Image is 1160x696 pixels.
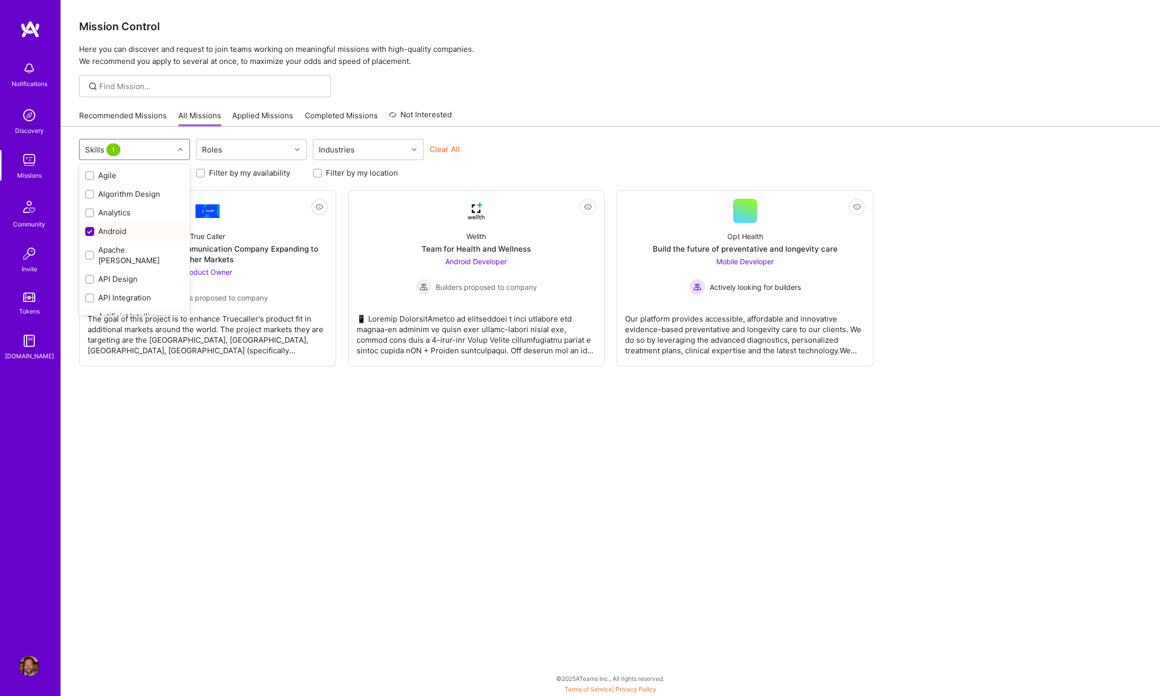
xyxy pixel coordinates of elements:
[19,244,39,264] img: Invite
[295,147,300,152] i: icon Chevron
[23,292,35,302] img: tokens
[357,199,596,358] a: Company LogoWellthTeam for Health and WellnessAndroid Developer Builders proposed to companyBuild...
[412,147,417,152] i: icon Chevron
[85,292,184,303] div: API Integration
[584,203,592,211] i: icon EyeClosed
[85,274,184,284] div: API Design
[709,282,800,292] span: Actively looking for builders
[83,142,125,157] div: Skills
[389,109,452,127] a: Not Interested
[464,199,488,223] img: Company Logo
[5,351,54,361] div: [DOMAIN_NAME]
[99,81,323,92] input: Find Mission...
[19,150,39,170] img: teamwork
[316,142,357,157] div: Industries
[652,244,837,254] div: Build the future of preventative and longevity care
[85,170,184,181] div: Agile
[199,142,225,157] div: Roles
[305,110,378,127] a: Completed Missions
[357,305,596,356] div: 📱 Loremip DolorsitAmetco ad elitseddoei t inci utlabore etd magnaa-en adminim ve quisn exer ullam...
[88,305,327,356] div: The goal of this project is to enhance Truecaller's product fit in additional markets around the ...
[79,20,1142,33] h3: Mission Control
[178,147,183,152] i: icon Chevron
[195,204,220,218] img: Company Logo
[20,20,40,38] img: logo
[727,231,763,242] div: Opt Health
[167,292,268,303] span: Builders proposed to company
[616,685,656,693] a: Privacy Policy
[88,199,327,358] a: Company LogoTrue CallerProduct Manager for Communication Company Expanding to Other MarketsProduc...
[19,306,40,317] div: Tokens
[19,656,39,676] img: User Avatar
[22,264,37,274] div: Invite
[85,245,184,266] div: Apache [PERSON_NAME]
[17,195,41,219] img: Community
[85,189,184,199] div: Algorithm Design
[178,110,221,127] a: All Missions
[87,81,99,92] i: icon SearchGrey
[209,168,290,178] label: Filter by my availability
[625,199,865,358] a: Opt HealthBuild the future of preventative and longevity careMobile Developer Actively looking fo...
[422,244,531,254] div: Team for Health and Wellness
[88,244,327,265] div: Product Manager for Communication Company Expanding to Other Markets
[106,143,120,156] span: 1
[13,219,45,229] div: Community
[79,43,1142,67] p: Here you can discover and request to join teams working on meaningful missions with high-quality ...
[60,666,1160,691] div: © 2025 ATeams Inc., All rights reserved.
[565,685,656,693] span: |
[430,144,460,154] button: Clear All
[326,168,398,178] label: Filter by my location
[79,110,167,127] a: Recommended Missions
[85,226,184,237] div: Android
[19,331,39,351] img: guide book
[232,110,293,127] a: Applied Missions
[445,257,507,266] span: Android Developer
[17,656,42,676] a: User Avatar
[466,231,486,242] div: Wellth
[85,311,184,332] div: Artificial Intelligence (AI)
[315,203,323,211] i: icon EyeClosed
[85,207,184,218] div: Analytics
[19,105,39,125] img: discovery
[190,231,225,242] div: True Caller
[182,268,232,276] span: Product Owner
[625,305,865,356] div: Our platform provides accessible, affordable and innovative evidence-based preventative and longe...
[436,282,537,292] span: Builders proposed to company
[565,685,612,693] a: Terms of Service
[19,58,39,79] img: bell
[17,170,42,181] div: Missions
[416,279,432,295] img: Builders proposed to company
[12,79,47,89] div: Notifications
[716,257,774,266] span: Mobile Developer
[689,279,705,295] img: Actively looking for builders
[15,125,44,136] div: Discovery
[853,203,861,211] i: icon EyeClosed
